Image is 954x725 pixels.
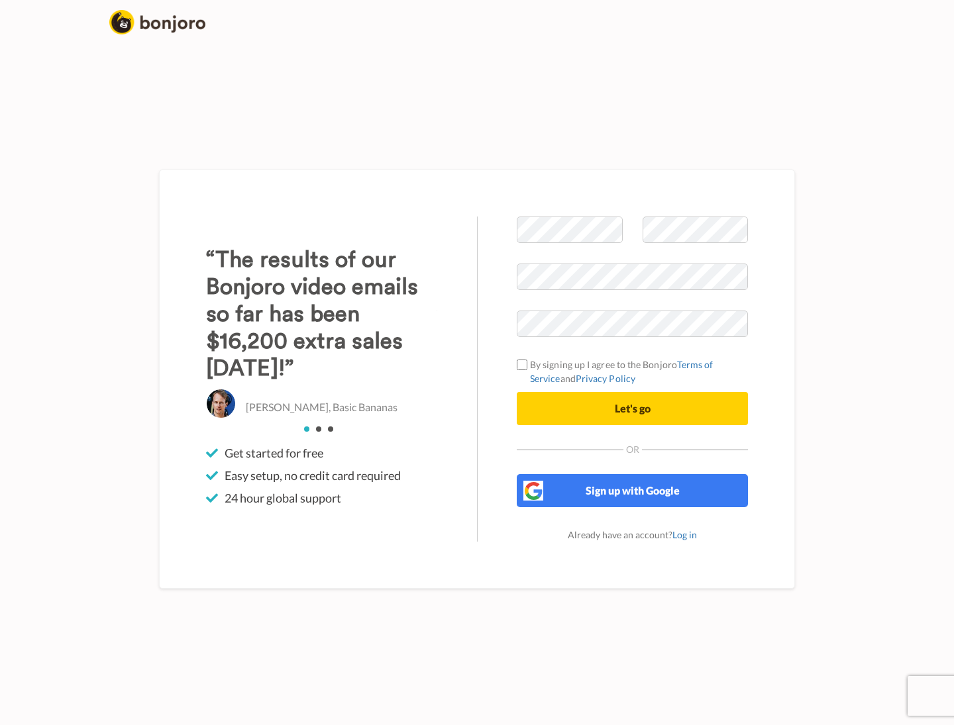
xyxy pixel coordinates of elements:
h3: “The results of our Bonjoro video emails so far has been $16,200 extra sales [DATE]!” [206,246,437,382]
span: Easy setup, no credit card required [225,467,401,483]
label: By signing up I agree to the Bonjoro and [517,358,748,385]
a: Privacy Policy [576,373,635,384]
span: Let's go [615,402,651,414]
a: Terms of Service [530,359,714,384]
button: Let's go [517,392,748,425]
span: Or [623,445,642,454]
span: 24 hour global support [225,490,341,506]
a: Log in [672,529,697,540]
img: Christo Hall, Basic Bananas [206,389,236,418]
input: By signing up I agree to the BonjoroTerms of ServiceandPrivacy Policy [517,360,527,370]
span: Sign up with Google [586,484,680,497]
img: logo_full.png [109,10,205,34]
p: [PERSON_NAME], Basic Bananas [246,400,397,415]
span: Already have an account? [568,529,697,540]
button: Sign up with Google [517,474,748,507]
span: Get started for free [225,445,323,461]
